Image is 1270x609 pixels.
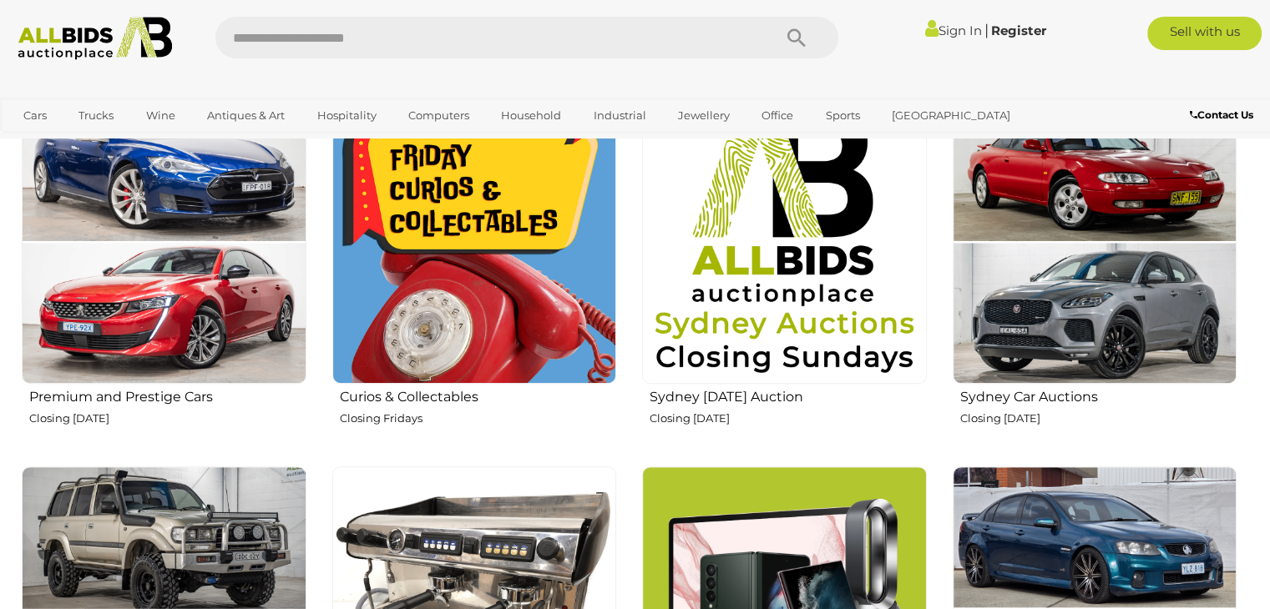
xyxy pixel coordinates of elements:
[21,99,306,453] a: Premium and Prestige Cars Closing [DATE]
[641,99,927,453] a: Sydney [DATE] Auction Closing [DATE]
[22,100,306,385] img: Premium and Prestige Cars
[815,102,871,129] a: Sports
[755,17,838,58] button: Search
[196,102,296,129] a: Antiques & Art
[881,102,1021,129] a: [GEOGRAPHIC_DATA]
[9,17,181,60] img: Allbids.com.au
[960,385,1237,405] h2: Sydney Car Auctions
[397,102,480,129] a: Computers
[1190,106,1257,124] a: Contact Us
[306,102,387,129] a: Hospitality
[642,100,927,385] img: Sydney Sunday Auction
[990,23,1045,38] a: Register
[960,409,1237,428] p: Closing [DATE]
[924,23,981,38] a: Sign In
[331,99,617,453] a: Curios & Collectables Closing Fridays
[332,100,617,385] img: Curios & Collectables
[68,102,124,129] a: Trucks
[490,102,572,129] a: Household
[583,102,657,129] a: Industrial
[135,102,186,129] a: Wine
[650,409,927,428] p: Closing [DATE]
[650,385,927,405] h2: Sydney [DATE] Auction
[984,21,988,39] span: |
[29,409,306,428] p: Closing [DATE]
[952,99,1237,453] a: Sydney Car Auctions Closing [DATE]
[340,385,617,405] h2: Curios & Collectables
[340,409,617,428] p: Closing Fridays
[1147,17,1262,50] a: Sell with us
[13,102,58,129] a: Cars
[29,385,306,405] h2: Premium and Prestige Cars
[1190,108,1253,121] b: Contact Us
[751,102,804,129] a: Office
[667,102,741,129] a: Jewellery
[953,100,1237,385] img: Sydney Car Auctions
